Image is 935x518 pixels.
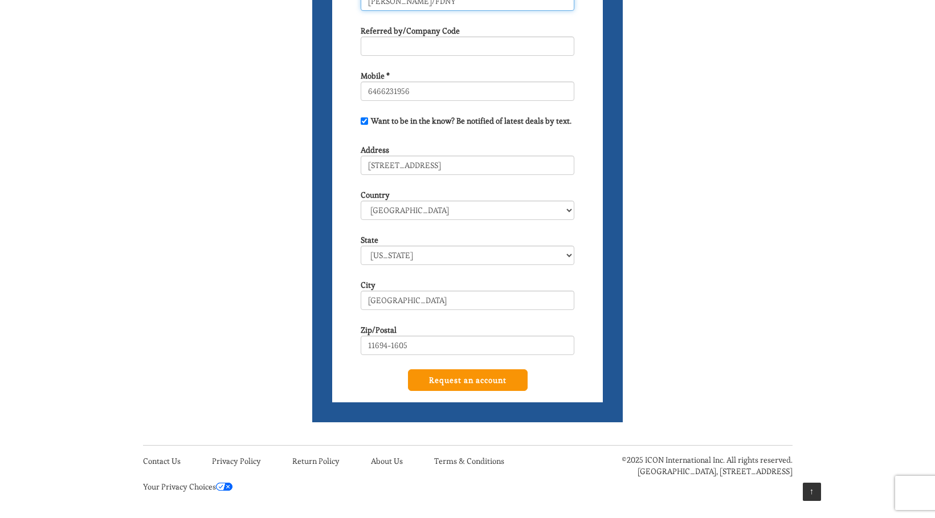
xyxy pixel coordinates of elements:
input: Enter address [361,156,574,175]
a: Your Privacy Choices [143,482,232,492]
a: Terms & Conditions [434,456,504,466]
label: Address [361,144,389,156]
label: Zip/Postal [361,324,397,336]
a: About Us [371,456,403,466]
input: Request an account [408,369,528,391]
label: State [361,234,378,246]
a: ↑ [803,483,821,501]
p: ©2025 ICON International Inc. All rights reserved. [GEOGRAPHIC_DATA], [STREET_ADDRESS] [587,454,793,477]
label: Country [361,189,390,201]
a: Contact Us [143,456,181,466]
label: Referred by/Company Code [361,25,460,36]
label: Mobile * [361,70,390,81]
a: Privacy Policy [212,456,261,466]
input: Want to be in the know? Be notified of latest deals by text. [361,117,368,125]
label: City [361,279,375,291]
label: Want to be in the know? Be notified of latest deals by text. [361,115,571,127]
a: Return Policy [292,456,340,466]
